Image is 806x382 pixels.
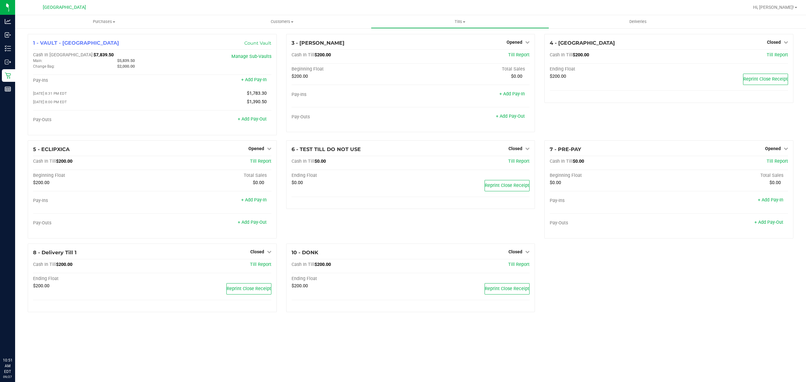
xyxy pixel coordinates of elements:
[411,66,530,72] div: Total Sales
[550,52,573,58] span: Cash In Till
[33,78,152,83] div: Pay-Ins
[507,40,522,45] span: Opened
[292,283,308,289] span: $200.00
[5,72,11,79] inline-svg: Retail
[292,262,315,267] span: Cash In Till
[244,40,271,46] a: Count Vault
[371,15,549,28] a: Tills
[292,173,411,178] div: Ending Float
[550,180,561,185] span: $0.00
[247,99,267,104] span: $1,390.50
[292,146,361,152] span: 6 - TEST TILL DO NOT USE
[33,40,119,46] span: 1 - VAULT - [GEOGRAPHIC_DATA]
[754,220,783,225] a: + Add Pay-Out
[550,198,669,204] div: Pay-Ins
[238,116,267,122] a: + Add Pay-Out
[550,173,669,178] div: Beginning Float
[485,183,529,188] span: Reprint Close Receipt
[250,159,271,164] a: Till Report
[549,15,727,28] a: Deliveries
[5,86,11,92] inline-svg: Reports
[250,249,264,254] span: Closed
[743,76,788,82] span: Reprint Close Receipt
[33,180,49,185] span: $200.00
[292,276,411,282] div: Ending Float
[508,159,530,164] a: Till Report
[248,146,264,151] span: Opened
[758,197,783,203] a: + Add Pay-In
[117,58,135,63] span: $5,839.50
[769,180,781,185] span: $0.00
[33,262,56,267] span: Cash In Till
[56,159,72,164] span: $200.00
[33,173,152,178] div: Beginning Float
[56,262,72,267] span: $200.00
[485,286,529,291] span: Reprint Close Receipt
[292,66,411,72] div: Beginning Float
[621,19,655,25] span: Deliveries
[292,159,315,164] span: Cash In Till
[33,59,43,63] span: Main:
[550,66,669,72] div: Ending Float
[33,64,55,69] span: Change Bag:
[496,114,525,119] a: + Add Pay-Out
[550,40,615,46] span: 4 - [GEOGRAPHIC_DATA]
[5,32,11,38] inline-svg: Inbound
[371,19,548,25] span: Tills
[573,52,589,58] span: $200.00
[227,286,271,291] span: Reprint Close Receipt
[292,92,411,98] div: Pay-Ins
[33,52,94,58] span: Cash In [GEOGRAPHIC_DATA]:
[767,40,781,45] span: Closed
[499,91,525,97] a: + Add Pay-In
[292,180,303,185] span: $0.00
[253,180,264,185] span: $0.00
[550,159,573,164] span: Cash In Till
[33,117,152,123] div: Pay-Outs
[250,262,271,267] a: Till Report
[508,262,530,267] a: Till Report
[292,114,411,120] div: Pay-Outs
[152,173,271,178] div: Total Sales
[193,19,371,25] span: Customers
[292,250,318,256] span: 10 - DONK
[5,59,11,65] inline-svg: Outbound
[15,19,193,25] span: Purchases
[3,357,12,374] p: 10:51 AM EDT
[767,52,788,58] span: Till Report
[94,52,114,58] span: $7,839.50
[315,52,331,58] span: $200.00
[117,64,135,69] span: $2,000.00
[508,249,522,254] span: Closed
[485,180,530,191] button: Reprint Close Receipt
[292,40,344,46] span: 3 - [PERSON_NAME]
[33,276,152,282] div: Ending Float
[508,52,530,58] a: Till Report
[550,146,581,152] span: 7 - PRE-PAY
[33,159,56,164] span: Cash In Till
[241,77,267,82] a: + Add Pay-In
[33,100,67,104] span: [DATE] 8:00 PM EDT
[767,159,788,164] a: Till Report
[315,159,326,164] span: $0.00
[33,198,152,204] div: Pay-Ins
[550,220,669,226] div: Pay-Outs
[33,250,77,256] span: 8 - Delivery Till 1
[765,146,781,151] span: Opened
[33,220,152,226] div: Pay-Outs
[3,374,12,379] p: 09/27
[508,146,522,151] span: Closed
[193,15,371,28] a: Customers
[753,5,794,10] span: Hi, [PERSON_NAME]!
[743,74,788,85] button: Reprint Close Receipt
[231,54,271,59] a: Manage Sub-Vaults
[33,146,70,152] span: 5 - ECLIPXICA
[5,18,11,25] inline-svg: Analytics
[292,52,315,58] span: Cash In Till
